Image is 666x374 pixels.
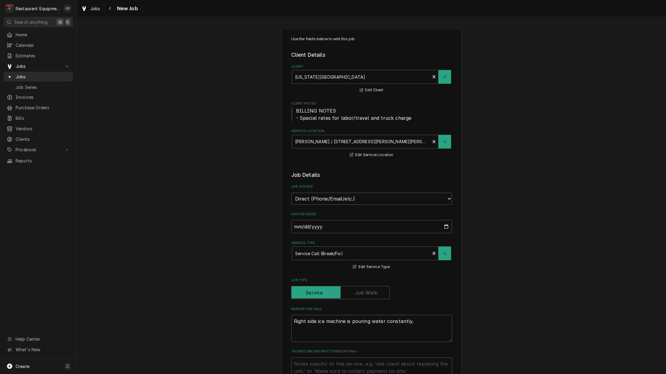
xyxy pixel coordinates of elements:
a: Vendors [4,124,73,134]
label: Client [291,64,452,69]
textarea: Right side ice machine is pouring water constantly. [291,315,452,342]
svg: Create New Location [443,140,447,144]
span: ( optional ) [341,350,357,353]
a: Reports [4,156,73,166]
span: Home [16,32,70,38]
div: Gary Beaver's Avatar [63,4,72,13]
span: New Job [115,5,138,13]
span: ⌘ [58,19,62,25]
span: Vendors [16,125,70,132]
a: Estimates [4,51,73,61]
a: Go to Pricebook [4,145,73,155]
div: Reason For Call [291,307,452,342]
span: C [66,363,69,369]
a: Jobs [79,4,103,14]
span: Job Series [16,84,70,90]
button: Edit Client [359,86,384,94]
span: Invoices [16,94,70,100]
span: What's New [16,346,69,353]
div: Service Location [291,129,452,158]
a: Invoices [4,92,73,102]
button: Create New Location [438,135,451,149]
legend: Job Details [291,171,452,179]
a: Go to What's New [4,345,73,354]
label: Technician Instructions [291,349,452,354]
span: Client Notes [291,101,452,106]
p: Use the fields below to edit this job: [291,36,452,42]
a: Job Series [4,82,73,92]
legend: Client Details [291,51,452,59]
span: Pricebook [16,146,61,153]
div: Date Received [291,212,452,233]
a: Purchase Orders [4,103,73,113]
span: Calendar [16,42,70,48]
label: Date Received [291,212,452,217]
span: Client Notes [291,107,452,122]
div: Service Type [291,241,452,270]
a: Home [4,30,73,40]
div: Restaurant Equipment Diagnostics [16,5,60,12]
span: Purchase Orders [16,104,70,111]
div: Client [291,64,452,94]
label: Reason For Call [291,307,452,312]
span: Reports [16,158,70,164]
span: Jobs [16,63,61,69]
label: Service Type [291,241,452,246]
a: Jobs [4,72,73,82]
label: Job Source [291,184,452,189]
svg: Create New Client [443,75,447,79]
span: BILLING NOTES - Special rates for labor/travel and truck charge [296,108,412,121]
span: Clients [16,136,70,142]
span: K [66,19,69,25]
button: Create New Client [438,70,451,84]
a: Calendar [4,40,73,50]
label: Job Type [291,278,452,283]
svg: Create New Service [443,252,447,256]
span: Help Center [16,336,69,342]
button: Edit Service Location [349,151,394,159]
span: Create [16,364,29,369]
button: Edit Service Type [352,263,391,271]
div: Job Type [291,278,452,299]
a: Go to Jobs [4,61,73,71]
label: Service Location [291,129,452,134]
span: Estimates [16,53,70,59]
span: Search anything [14,19,47,25]
button: Create New Service [438,246,451,260]
div: Restaurant Equipment Diagnostics's Avatar [5,4,14,13]
div: Client Notes [291,101,452,121]
span: Jobs [16,74,70,80]
button: Search anything⌘K [4,17,73,27]
div: GB [63,4,72,13]
a: Bills [4,113,73,123]
span: Bills [16,115,70,121]
div: R [5,4,14,13]
a: Clients [4,134,73,144]
div: Job Source [291,184,452,204]
span: Jobs [90,5,100,12]
a: Go to Help Center [4,334,73,344]
button: Navigate back [105,4,115,13]
input: yyyy-mm-dd [291,220,452,233]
